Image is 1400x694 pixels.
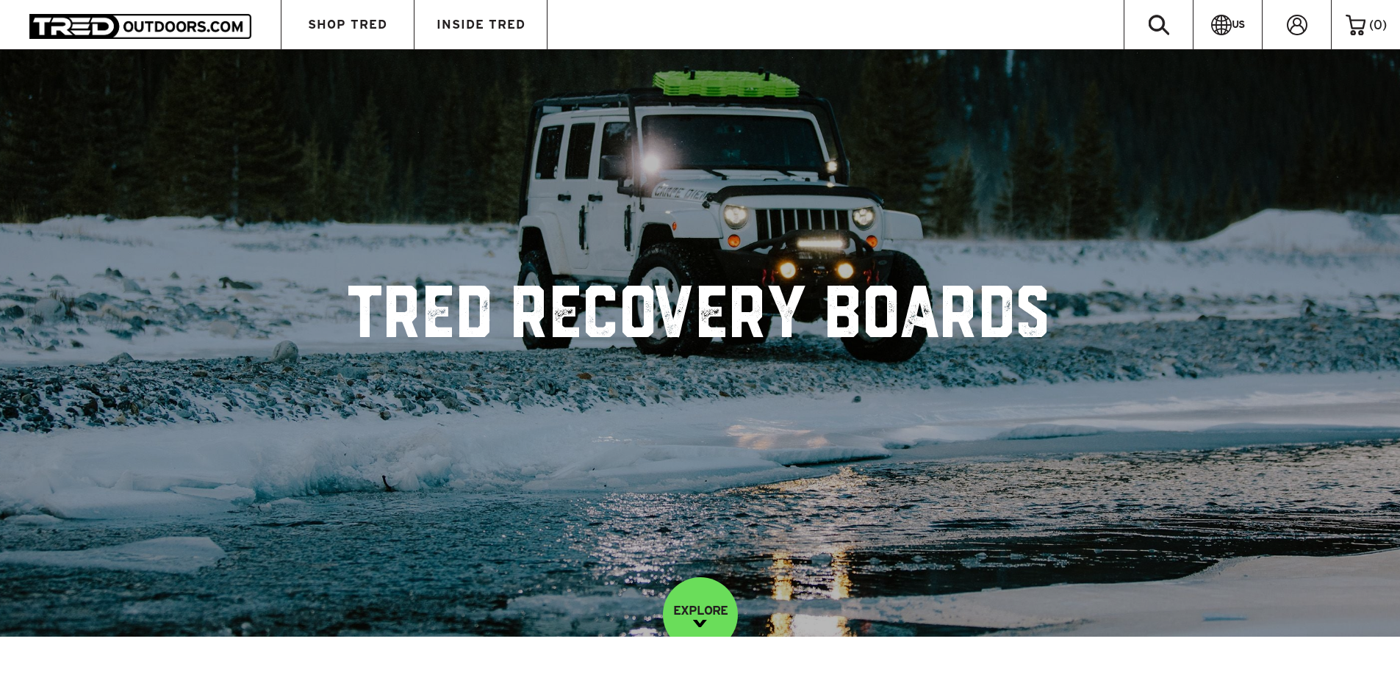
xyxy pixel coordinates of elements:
[308,18,387,31] span: SHOP TRED
[663,577,738,652] a: EXPLORE
[437,18,525,31] span: INSIDE TRED
[348,286,1052,352] h1: TRED Recovery Boards
[1374,18,1382,32] span: 0
[29,14,251,38] img: TRED Outdoors America
[1369,18,1387,32] span: ( )
[1346,15,1365,35] img: cart-icon
[693,620,707,627] img: down-image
